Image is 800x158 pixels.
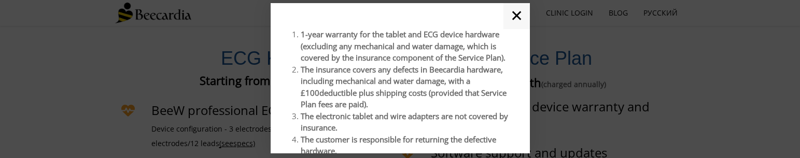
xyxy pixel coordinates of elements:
[301,64,503,98] span: The insurance covers any defects in Beecardia hardware, including mechanical and water damage, wi...
[301,88,507,110] span: deductible plus shipping costs (provided that Service Plan fees are paid).
[301,134,496,156] span: The customer is responsible for returning the defective hardware.
[503,3,530,29] a: ✕
[301,111,508,133] span: The electronic tablet and wire adapters are not covered by insurance.
[305,88,319,98] span: 100
[301,29,506,63] span: 1-year warranty for the tablet and ECG device hardware (excluding any mechanical and water damage...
